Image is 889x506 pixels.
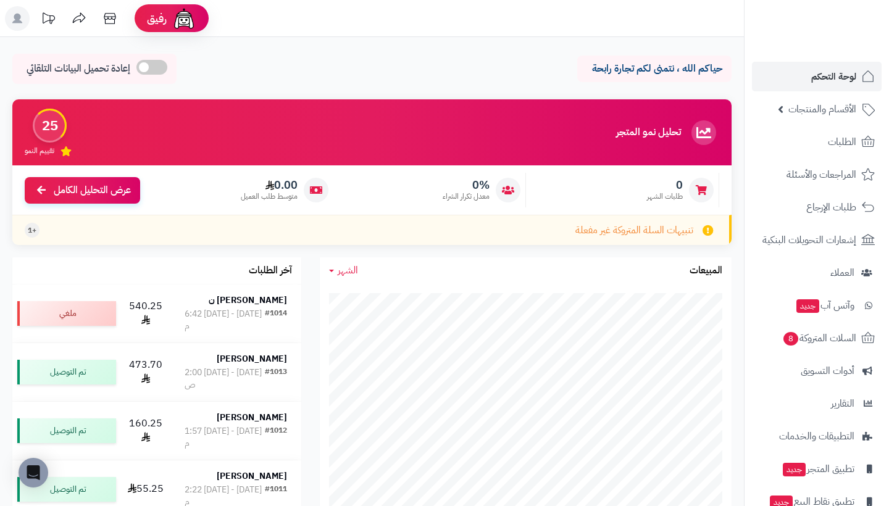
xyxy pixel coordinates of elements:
[265,425,287,450] div: #1012
[796,299,819,313] span: جديد
[787,166,856,183] span: المراجعات والأسئلة
[217,470,287,483] strong: [PERSON_NAME]
[647,178,683,192] span: 0
[752,225,882,255] a: إشعارات التحويلات البنكية
[172,6,196,31] img: ai-face.png
[185,367,265,391] div: [DATE] - [DATE] 2:00 ص
[690,265,722,276] h3: المبيعات
[217,352,287,365] strong: [PERSON_NAME]
[121,402,170,460] td: 160.25
[265,367,287,391] div: #1013
[752,356,882,386] a: أدوات التسويق
[647,191,683,202] span: طلبات الشهر
[752,193,882,222] a: طلبات الإرجاع
[185,308,265,333] div: [DATE] - [DATE] 6:42 م
[28,225,36,236] span: +1
[17,418,116,443] div: تم التوصيل
[616,127,681,138] h3: تحليل نمو المتجر
[241,191,298,202] span: متوسط طلب العميل
[795,297,854,314] span: وآتس آب
[265,308,287,333] div: #1014
[752,62,882,91] a: لوحة التحكم
[33,6,64,34] a: تحديثات المنصة
[782,330,856,347] span: السلات المتروكة
[828,133,856,151] span: الطلبات
[217,411,287,424] strong: [PERSON_NAME]
[831,395,854,412] span: التقارير
[752,421,882,451] a: التطبيقات والخدمات
[752,160,882,189] a: المراجعات والأسئلة
[19,458,48,487] div: Open Intercom Messenger
[329,263,358,278] a: الشهر
[752,127,882,157] a: الطلبات
[752,389,882,418] a: التقارير
[25,146,54,156] span: تقييم النمو
[801,362,854,379] span: أدوات التسويق
[121,343,170,401] td: 473.70
[443,191,490,202] span: معدل تكرار الشراء
[752,323,882,353] a: السلات المتروكة8
[830,264,854,281] span: العملاء
[185,425,265,450] div: [DATE] - [DATE] 1:57 م
[338,263,358,278] span: الشهر
[241,178,298,192] span: 0.00
[586,62,722,76] p: حياكم الله ، نتمنى لكم تجارة رابحة
[17,360,116,384] div: تم التوصيل
[783,332,798,346] span: 8
[752,291,882,320] a: وآتس آبجديد
[806,199,856,216] span: طلبات الإرجاع
[782,460,854,478] span: تطبيق المتجر
[209,294,287,307] strong: [PERSON_NAME] ن
[762,231,856,249] span: إشعارات التحويلات البنكية
[752,454,882,484] a: تطبيق المتجرجديد
[121,284,170,342] td: 540.25
[575,223,693,238] span: تنبيهات السلة المتروكة غير مفعلة
[811,68,856,85] span: لوحة التحكم
[788,101,856,118] span: الأقسام والمنتجات
[779,428,854,445] span: التطبيقات والخدمات
[147,11,167,26] span: رفيق
[805,29,877,55] img: logo-2.png
[443,178,490,192] span: 0%
[17,301,116,326] div: ملغي
[25,177,140,204] a: عرض التحليل الكامل
[54,183,131,197] span: عرض التحليل الكامل
[249,265,292,276] h3: آخر الطلبات
[752,258,882,288] a: العملاء
[783,463,806,476] span: جديد
[27,62,130,76] span: إعادة تحميل البيانات التلقائي
[17,477,116,502] div: تم التوصيل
